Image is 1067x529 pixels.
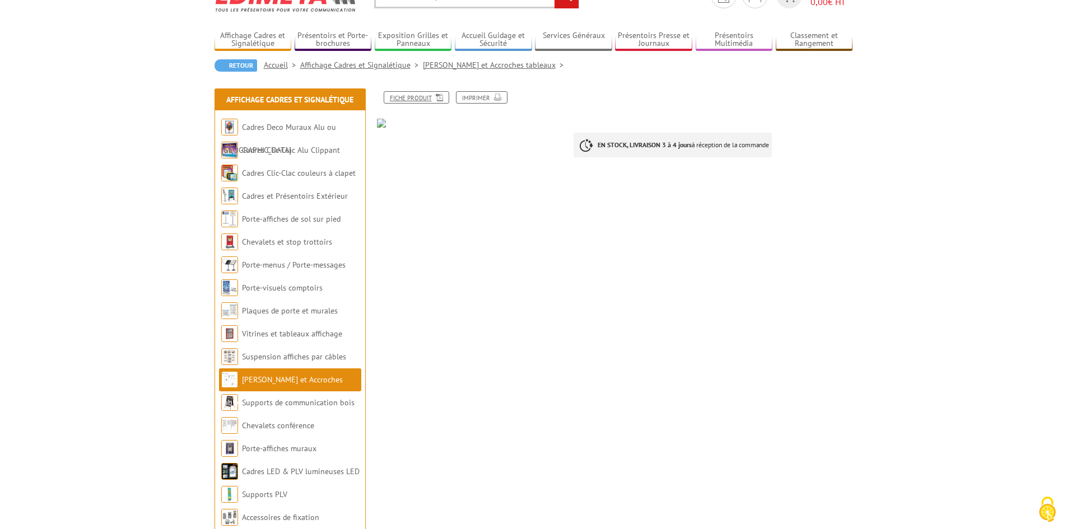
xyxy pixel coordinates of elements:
a: Vitrines et tableaux affichage [242,329,342,339]
img: Porte-affiches muraux [221,440,238,457]
a: Cadres Clic-Clac Alu Clippant [242,145,340,155]
a: Chevalets conférence [242,420,314,430]
a: [PERSON_NAME] et Accroches tableaux [423,60,568,70]
a: Exposition Grilles et Panneaux [375,31,452,49]
a: Retour [215,59,257,72]
img: Cadres LED & PLV lumineuses LED [221,463,238,480]
a: Cadres Deco Muraux Alu ou [GEOGRAPHIC_DATA] [221,122,336,155]
a: Présentoirs Multimédia [696,31,773,49]
img: Porte-menus / Porte-messages [221,256,238,273]
a: Cadres et Présentoirs Extérieur [242,191,348,201]
img: Porte-affiches de sol sur pied [221,210,238,227]
a: Imprimer [456,91,507,104]
a: Porte-affiches muraux [242,443,316,453]
a: Porte-menus / Porte-messages [242,260,346,270]
a: Supports PLV [242,489,287,499]
strong: EN STOCK, LIVRAISON 3 à 4 jours [598,141,692,149]
a: Présentoirs Presse et Journaux [615,31,692,49]
img: Vitrines et tableaux affichage [221,325,238,342]
a: Accueil [264,60,300,70]
a: Classement et Rangement [776,31,853,49]
a: [PERSON_NAME] et Accroches tableaux [221,374,343,408]
a: Porte-affiches de sol sur pied [242,214,341,224]
img: Supports PLV [221,486,238,503]
img: Chevalets conférence [221,417,238,434]
a: Affichage Cadres et Signalétique [226,95,353,105]
a: Suspension affiches par câbles [242,352,346,362]
img: Cookies (fenêtre modale) [1033,495,1061,523]
a: Affichage Cadres et Signalétique [300,60,423,70]
a: Supports de communication bois [242,397,355,408]
a: Présentoirs et Porte-brochures [295,31,372,49]
img: Porte-visuels comptoirs [221,279,238,296]
img: Cimaises et Accroches tableaux [221,371,238,388]
a: Chevalets et stop trottoirs [242,237,332,247]
a: Porte-visuels comptoirs [242,283,323,293]
img: Cadres et Présentoirs Extérieur [221,188,238,204]
img: Cadres Deco Muraux Alu ou Bois [221,119,238,135]
a: Affichage Cadres et Signalétique [215,31,292,49]
a: Services Généraux [535,31,612,49]
p: à réception de la commande [574,133,772,157]
a: Fiche produit [384,91,449,104]
a: Cadres Clic-Clac couleurs à clapet [242,168,356,178]
img: Suspension affiches par câbles [221,348,238,365]
button: Cookies (fenêtre modale) [1028,491,1067,529]
img: Chevalets et stop trottoirs [221,233,238,250]
a: Cadres LED & PLV lumineuses LED [242,466,360,476]
img: Cadres Clic-Clac couleurs à clapet [221,165,238,181]
img: Plaques de porte et murales [221,302,238,319]
img: Accessoires de fixation [221,509,238,526]
a: Accessoires de fixation [242,512,319,522]
a: Plaques de porte et murales [242,306,338,316]
a: Accueil Guidage et Sécurité [455,31,532,49]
